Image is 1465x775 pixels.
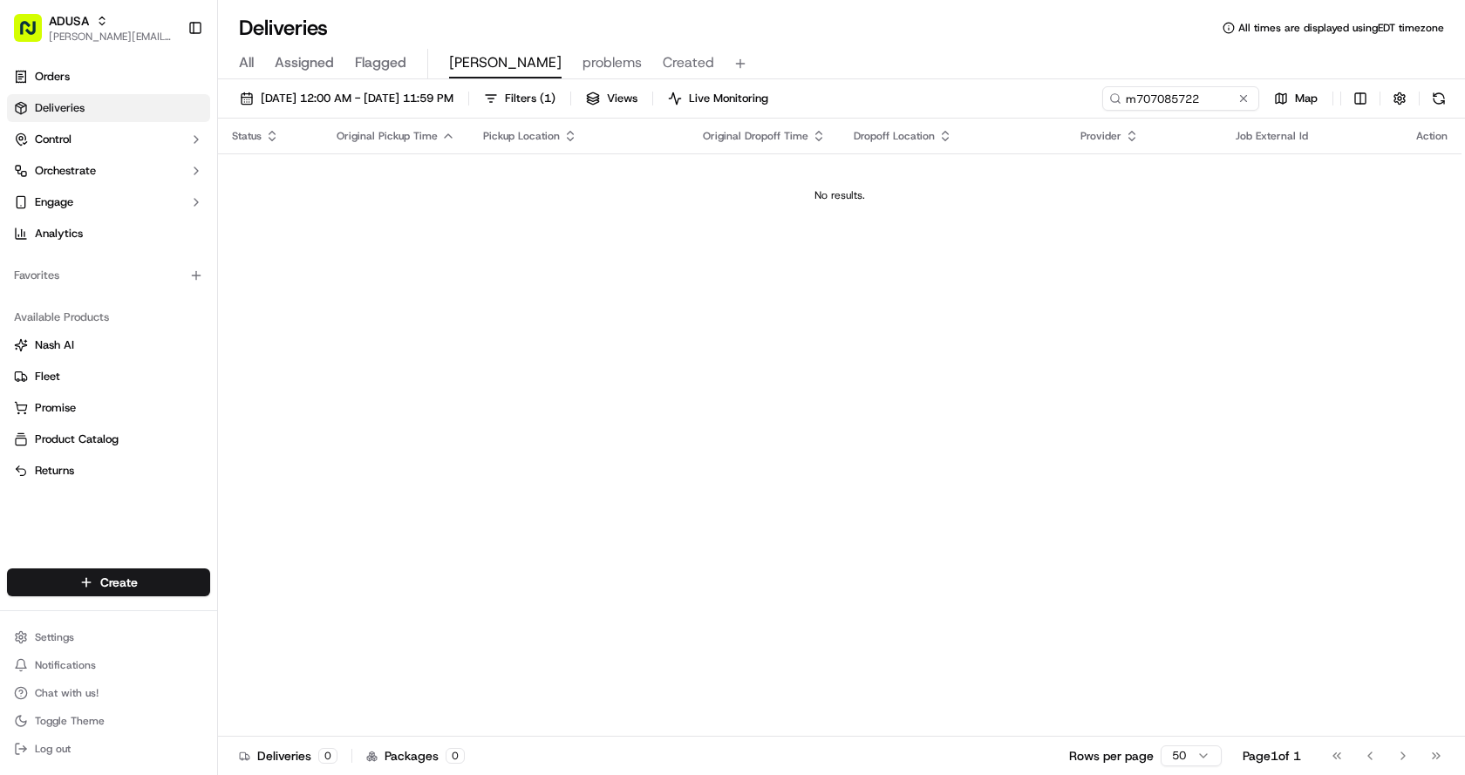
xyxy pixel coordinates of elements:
button: Toggle Theme [7,709,210,733]
button: Live Monitoring [660,86,776,111]
a: Nash AI [14,337,203,353]
span: Orders [35,69,70,85]
div: Deliveries [239,747,337,765]
button: Notifications [7,653,210,677]
span: Nash AI [35,337,74,353]
span: Job External Id [1236,129,1308,143]
span: Filters [505,91,555,106]
a: Deliveries [7,94,210,122]
button: ADUSA[PERSON_NAME][EMAIL_ADDRESS][PERSON_NAME][DOMAIN_NAME] [7,7,181,49]
button: Create [7,568,210,596]
button: [DATE] 12:00 AM - [DATE] 11:59 PM [232,86,461,111]
span: Notifications [35,658,96,672]
span: Original Dropoff Time [703,129,808,143]
span: Control [35,132,72,147]
div: Action [1416,129,1448,143]
div: No results. [225,188,1455,202]
span: All times are displayed using EDT timezone [1238,21,1444,35]
span: [PERSON_NAME] [449,52,562,73]
span: Orchestrate [35,163,96,179]
button: Views [578,86,645,111]
span: Engage [35,194,73,210]
div: Available Products [7,303,210,331]
button: Map [1266,86,1325,111]
input: Type to search [1102,86,1259,111]
span: Create [100,574,138,591]
span: [DATE] 12:00 AM - [DATE] 11:59 PM [261,91,453,106]
button: Settings [7,625,210,649]
a: Returns [14,463,203,479]
span: ( 1 ) [540,91,555,106]
span: Dropoff Location [854,129,935,143]
h1: Deliveries [239,14,328,42]
button: Product Catalog [7,425,210,453]
a: Promise [14,400,203,416]
button: [PERSON_NAME][EMAIL_ADDRESS][PERSON_NAME][DOMAIN_NAME] [49,30,174,44]
button: Returns [7,457,210,485]
span: Promise [35,400,76,416]
span: Deliveries [35,100,85,116]
div: Page 1 of 1 [1243,747,1301,765]
div: Packages [366,747,465,765]
a: Analytics [7,220,210,248]
span: All [239,52,254,73]
div: Favorites [7,262,210,289]
span: Assigned [275,52,334,73]
button: ADUSA [49,12,89,30]
span: Status [232,129,262,143]
a: Fleet [14,369,203,384]
span: Product Catalog [35,432,119,447]
span: problems [583,52,642,73]
button: Engage [7,188,210,216]
button: Control [7,126,210,153]
span: Map [1295,91,1318,106]
a: Orders [7,63,210,91]
button: Promise [7,394,210,422]
span: Live Monitoring [689,91,768,106]
span: Analytics [35,226,83,241]
a: Product Catalog [14,432,203,447]
span: Original Pickup Time [337,129,438,143]
span: Flagged [355,52,406,73]
span: Views [607,91,637,106]
span: Log out [35,742,71,756]
button: Nash AI [7,331,210,359]
button: Filters(1) [476,86,563,111]
span: Chat with us! [35,686,99,700]
span: Returns [35,463,74,479]
span: Settings [35,630,74,644]
span: Provider [1080,129,1121,143]
span: Toggle Theme [35,714,105,728]
div: 0 [318,748,337,764]
button: Orchestrate [7,157,210,185]
p: Rows per page [1069,747,1154,765]
div: 0 [446,748,465,764]
span: Pickup Location [483,129,560,143]
button: Log out [7,737,210,761]
span: Fleet [35,369,60,384]
button: Refresh [1427,86,1451,111]
button: Chat with us! [7,681,210,705]
span: Created [663,52,714,73]
button: Fleet [7,363,210,391]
